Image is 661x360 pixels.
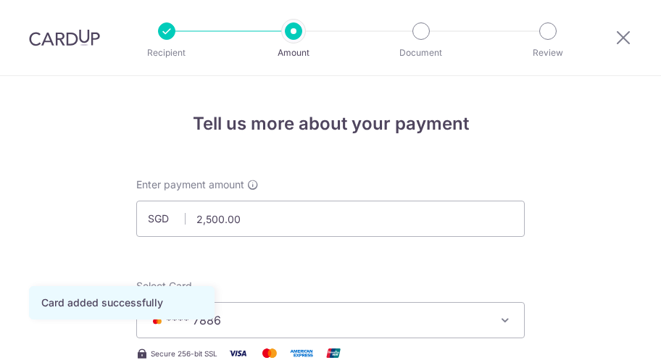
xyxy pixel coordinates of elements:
[507,46,589,60] p: Review
[381,46,462,60] p: Document
[136,111,525,137] h4: Tell us more about your payment
[41,296,202,310] div: Card added successfully
[148,212,186,226] span: SGD
[136,280,192,292] span: translation missing: en.payables.payment_networks.credit_card.summary.labels.select_card
[29,29,100,46] img: CardUp
[126,46,207,60] p: Recipient
[136,177,244,192] span: Enter payment amount
[151,348,217,359] span: Secure 256-bit SSL
[253,46,334,60] p: Amount
[149,316,166,326] img: MASTERCARD
[136,201,525,237] input: 0.00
